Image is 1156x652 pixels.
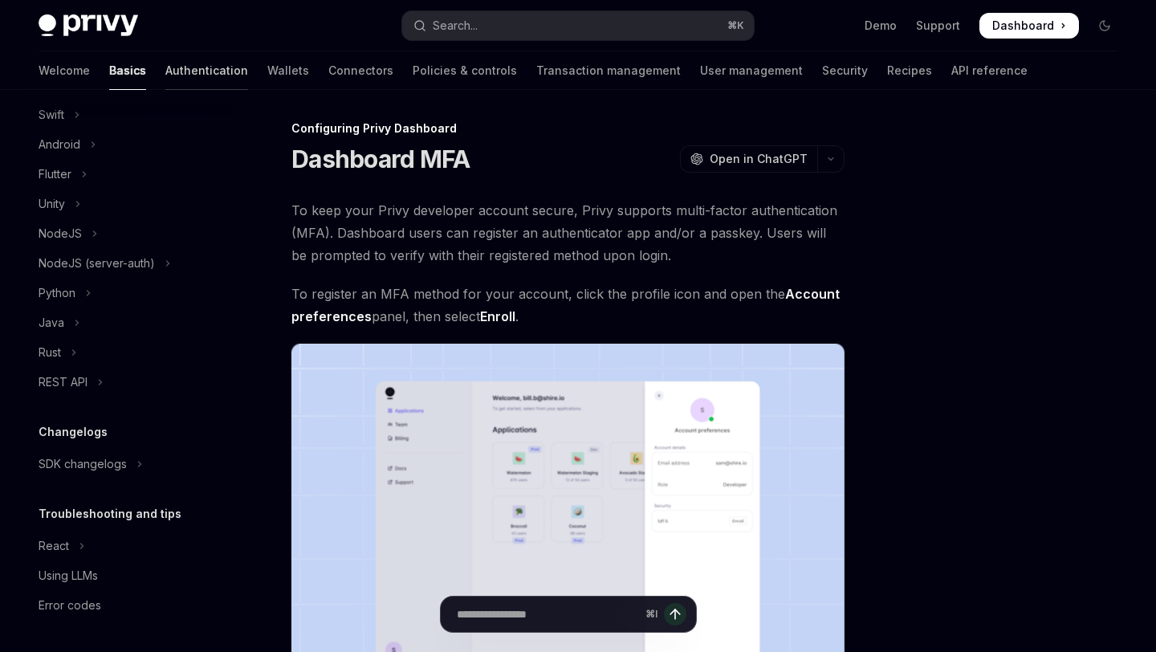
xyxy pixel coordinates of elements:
a: Basics [109,51,146,90]
div: Android [39,135,80,154]
button: Toggle Android section [26,130,231,159]
a: Welcome [39,51,90,90]
button: Toggle Unity section [26,189,231,218]
a: Connectors [328,51,393,90]
a: User management [700,51,803,90]
span: Dashboard [992,18,1054,34]
a: Authentication [165,51,248,90]
button: Toggle React section [26,532,231,560]
div: Flutter [39,165,71,184]
div: Unity [39,194,65,214]
button: Open in ChatGPT [680,145,817,173]
button: Toggle Rust section [26,338,231,367]
a: Demo [865,18,897,34]
img: dark logo [39,14,138,37]
div: Python [39,283,75,303]
div: NodeJS [39,224,82,243]
span: Open in ChatGPT [710,151,808,167]
a: Transaction management [536,51,681,90]
h5: Troubleshooting and tips [39,504,181,524]
a: API reference [951,51,1028,90]
button: Toggle dark mode [1092,13,1117,39]
h1: Dashboard MFA [291,145,470,173]
button: Toggle Python section [26,279,231,308]
button: Toggle NodeJS (server-auth) section [26,249,231,278]
div: Configuring Privy Dashboard [291,120,845,137]
button: Toggle REST API section [26,368,231,397]
div: React [39,536,69,556]
a: Wallets [267,51,309,90]
a: Policies & controls [413,51,517,90]
button: Open search [402,11,753,40]
div: Rust [39,343,61,362]
button: Toggle NodeJS section [26,219,231,248]
span: To keep your Privy developer account secure, Privy supports multi-factor authentication (MFA). Da... [291,199,845,267]
a: Security [822,51,868,90]
a: Using LLMs [26,561,231,590]
button: Toggle Flutter section [26,160,231,189]
div: REST API [39,373,88,392]
div: Using LLMs [39,566,98,585]
button: Toggle Java section [26,308,231,337]
a: Dashboard [979,13,1079,39]
a: Support [916,18,960,34]
button: Toggle SDK changelogs section [26,450,231,479]
a: Error codes [26,591,231,620]
a: Recipes [887,51,932,90]
div: Java [39,313,64,332]
span: To register an MFA method for your account, click the profile icon and open the panel, then select . [291,283,845,328]
div: Search... [433,16,478,35]
div: Error codes [39,596,101,615]
div: SDK changelogs [39,454,127,474]
input: Ask a question... [457,597,639,632]
h5: Changelogs [39,422,108,442]
div: NodeJS (server-auth) [39,254,155,273]
span: ⌘ K [727,19,744,32]
strong: Enroll [480,308,515,324]
button: Send message [664,603,686,626]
